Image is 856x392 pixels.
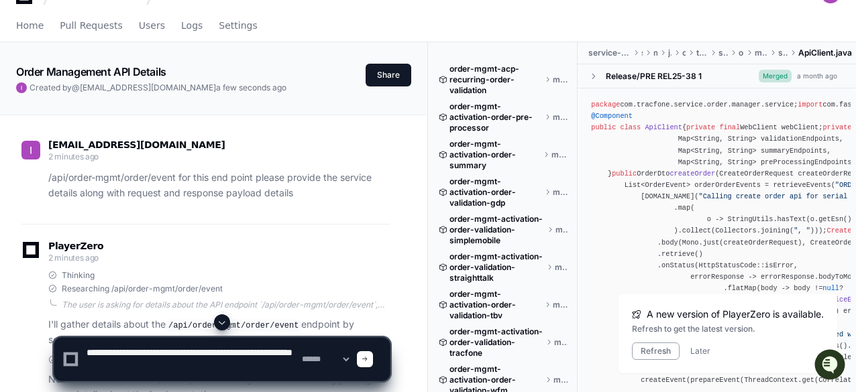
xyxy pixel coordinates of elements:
[798,48,852,58] span: ApiClient.java
[588,48,631,58] span: service-order-manager
[13,100,38,124] img: 1756235613930-3d25f9e4-fa56-45dd-b3ad-e072dfbd1548
[555,224,568,235] span: master
[16,11,44,42] a: Home
[798,101,822,109] span: import
[449,101,542,133] span: order-mgmt-activation-order-pre-processor
[591,112,633,120] span: @Component
[60,11,122,42] a: Pull Requests
[219,11,257,42] a: Settings
[555,262,568,273] span: master
[632,324,824,334] div: Refresh to get the latest version.
[822,284,839,292] span: null
[62,270,95,281] span: Thinking
[591,123,616,131] span: public
[645,123,682,131] span: ApiClient
[228,104,244,120] button: Start new chat
[48,170,390,201] p: /api/order-mgmt/order/event for this end point please provide the service details along with requ...
[641,48,643,58] span: src
[612,170,637,178] span: public
[797,71,837,81] div: a month ago
[62,300,390,310] div: The user is asking for details about the API endpoint `/api/order-mgmt/order/event`, specifically...
[632,342,680,360] button: Refresh
[690,346,710,356] button: Later
[46,113,195,124] div: We're offline, but we'll be back soon!
[822,123,851,131] span: private
[668,48,671,58] span: java
[95,140,162,151] a: Powered byPylon
[449,64,542,96] span: order-mgmt-acp-recurring-order-validation
[366,64,411,86] button: Share
[553,112,568,123] span: master
[216,82,286,92] span: a few seconds ago
[449,176,542,208] span: order-mgmt-activation-order-validation-gdp
[813,348,849,384] iframe: Open customer support
[553,187,568,198] span: master
[46,100,220,113] div: Start new chat
[794,226,810,235] span: ", "
[670,170,715,178] span: createOrder
[719,123,740,131] span: final
[16,21,44,29] span: Home
[449,251,544,283] span: order-mgmt-activation-order-validation-straighttalk
[696,48,708,58] span: tracfone
[60,21,122,29] span: Pull Requests
[21,141,40,159] img: ACg8ocK06T5W5ieIBhCCM0tfyQNGGH5PDXS7xz9geUINmv1x5Pp94A=s96-c
[553,300,568,310] span: master
[449,139,541,171] span: order-mgmt-activation-order-summary
[139,11,165,42] a: Users
[647,308,824,321] span: A new version of PlayerZero is available.
[72,82,80,92] span: @
[449,289,542,321] span: order-mgmt-activation-order-validation-tbv
[755,48,767,58] span: manager
[181,21,203,29] span: Logs
[682,48,686,58] span: com
[62,283,223,294] span: Researching /api/order-mgmt/order/event
[686,123,715,131] span: private
[591,101,620,109] span: package
[553,74,568,85] span: master
[778,48,788,58] span: service
[620,123,641,131] span: class
[653,48,657,58] span: main
[80,82,216,92] span: [EMAIL_ADDRESS][DOMAIN_NAME]
[48,253,99,263] span: 2 minutes ago
[181,11,203,42] a: Logs
[759,70,792,82] span: Merged
[739,48,744,58] span: order
[606,71,702,82] div: Release/PRE REL25-38 1
[48,242,103,250] span: PlayerZero
[16,65,166,78] app-text-character-animate: Order Management API Details
[13,13,40,40] img: PlayerZero
[48,139,225,150] span: [EMAIL_ADDRESS][DOMAIN_NAME]
[219,21,257,29] span: Settings
[449,214,545,246] span: order-mgmt-activation-order-validation-simplemobile
[48,151,99,161] span: 2 minutes ago
[16,82,27,93] img: ACg8ocK06T5W5ieIBhCCM0tfyQNGGH5PDXS7xz9geUINmv1x5Pp94A=s96-c
[30,82,286,93] span: Created by
[718,48,728,58] span: service
[551,149,568,160] span: master
[139,21,165,29] span: Users
[13,54,244,75] div: Welcome
[133,141,162,151] span: Pylon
